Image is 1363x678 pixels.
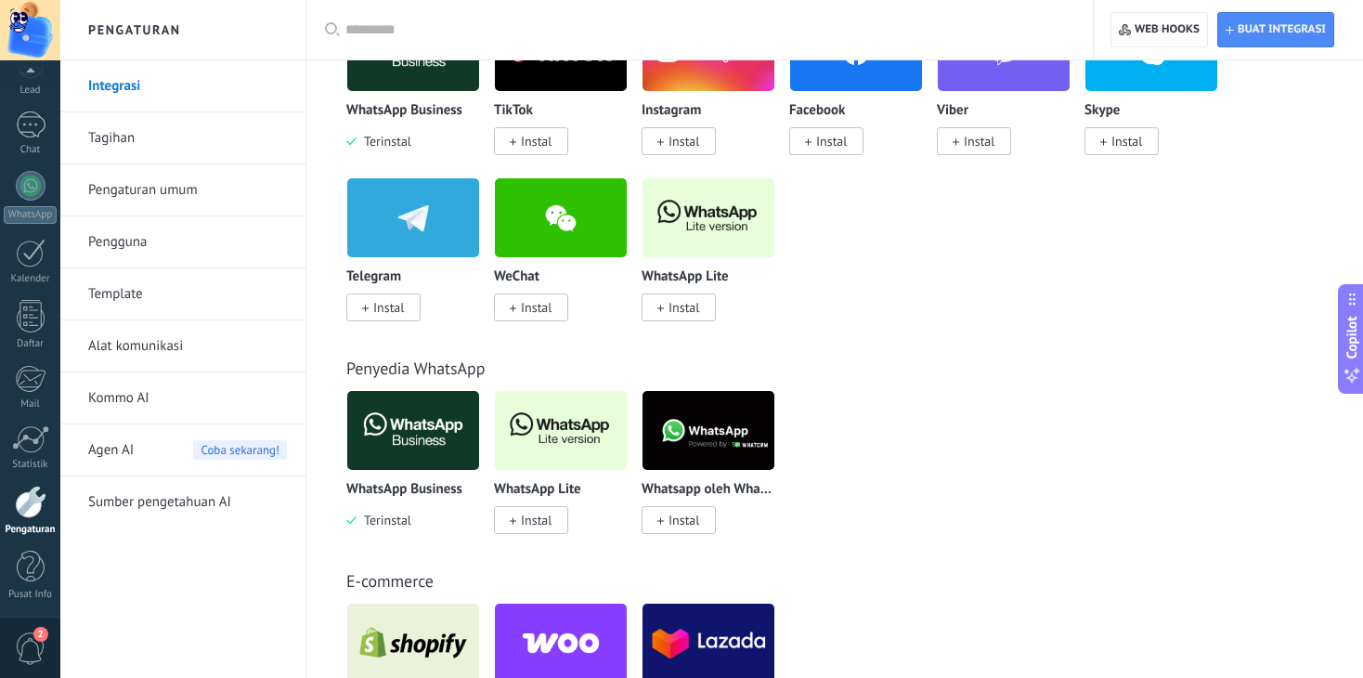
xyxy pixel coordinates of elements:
img: logo_main.png [495,385,627,476]
a: Template [88,268,287,320]
span: Instal [669,133,699,150]
li: Integrasi [60,60,305,112]
li: Tagihan [60,112,305,164]
span: Terinstal [357,512,411,528]
p: Telegram [346,269,401,285]
span: Copilot [1343,317,1361,359]
div: Statistik [4,459,58,471]
li: Template [60,268,305,320]
p: WhatsApp Business [346,103,462,119]
div: Pengaturan [4,524,58,536]
div: WhatsApp Business [346,390,494,556]
img: wechat.png [495,173,627,263]
p: WhatsApp Lite [642,269,729,285]
img: logo_main.png [347,385,479,476]
a: Integrasi [88,60,287,112]
span: 2 [33,627,48,642]
div: Whatsapp oleh Whatcrm dan Telphin [642,390,789,556]
a: Pengguna [88,216,287,268]
span: Web hooks [1135,22,1200,37]
span: Instal [1111,133,1142,150]
button: Buat integrasi [1217,12,1334,47]
div: Chat [4,144,58,156]
li: Sumber pengetahuan AI [60,476,305,528]
div: WhatsApp Lite [494,390,642,556]
li: Alat komunikasi [60,320,305,372]
div: WhatsApp Lite [642,177,789,344]
span: Instal [816,133,847,150]
p: Skype [1084,103,1120,119]
div: Kalender [4,273,58,285]
p: WhatsApp Lite [494,482,581,498]
a: Tagihan [88,112,287,164]
a: Sumber pengetahuan AI [88,476,287,528]
img: telegram.png [347,173,479,263]
p: Facebook [789,103,845,119]
div: Telegram [346,177,494,344]
span: Buat integrasi [1238,22,1326,37]
p: TikTok [494,103,533,119]
li: Kommo AI [60,372,305,424]
div: TikTok [494,11,642,177]
div: Lead [4,85,58,97]
span: Instal [521,512,552,528]
span: Instal [521,133,552,150]
p: Viber [937,103,968,119]
a: Penyedia WhatsApp [346,358,485,379]
a: E-commerce [346,570,434,592]
div: Instagram [642,11,789,177]
img: logo_main.png [643,385,774,476]
a: Pengaturan umum [88,164,287,216]
div: Viber [937,11,1084,177]
div: WhatsApp [4,206,57,224]
div: Daftar [4,338,58,350]
div: Facebook [789,11,937,177]
span: Agen AI [88,424,134,476]
div: WeChat [494,177,642,344]
p: WhatsApp Business [346,482,462,498]
p: WeChat [494,269,539,285]
div: Skype [1084,11,1232,177]
div: WhatsApp Business [346,11,494,177]
span: Instal [521,299,552,316]
img: logo_main.png [643,173,774,263]
a: Agen AICoba sekarang! [88,424,287,476]
div: Pusat Info [4,589,58,601]
p: Whatsapp oleh Whatcrm dan Telphin [642,482,775,498]
button: Web hooks [1110,12,1208,47]
span: Coba sekarang! [193,440,287,460]
span: Instal [373,299,404,316]
a: Alat komunikasi [88,320,287,372]
span: Instal [964,133,994,150]
span: Instal [669,299,699,316]
span: Instal [669,512,699,528]
li: Agen AI [60,424,305,476]
span: Terinstal [357,133,411,150]
a: Kommo AI [88,372,287,424]
li: Pengguna [60,216,305,268]
p: Instagram [642,103,701,119]
li: Pengaturan umum [60,164,305,216]
div: Mail [4,398,58,411]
